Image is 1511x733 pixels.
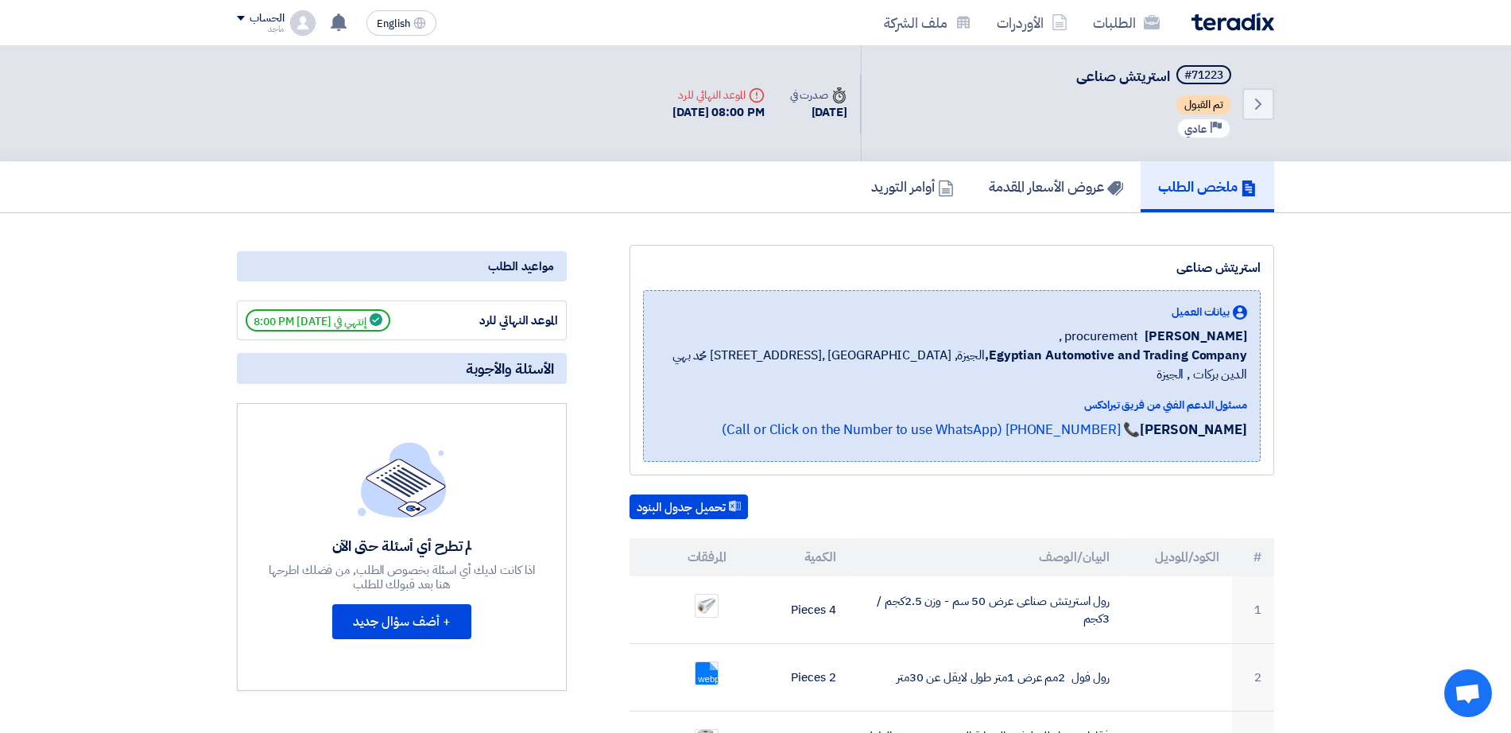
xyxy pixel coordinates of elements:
a: ملف الشركة [871,4,984,41]
b: Egyptian Automotive and Trading Company, [985,346,1247,365]
td: رول فول 2مم عرض 1متر طول لايقل عن 30متر [849,644,1123,712]
img: profile_test.png [290,10,316,36]
h5: استريتش صناعى [1076,65,1234,87]
img: __1756477491021.jpg [695,596,718,616]
td: 4 Pieces [739,576,849,644]
th: الكمية [739,538,849,576]
div: #71223 [1184,70,1223,81]
button: English [366,10,436,36]
td: 2 [1232,644,1274,712]
button: تحميل جدول البنود [630,494,748,520]
span: [PERSON_NAME] [1145,327,1247,346]
strong: [PERSON_NAME] [1140,420,1247,440]
span: بيانات العميل [1172,304,1230,320]
th: البيان/الوصف [849,538,1123,576]
div: [DATE] [790,103,847,122]
div: مواعيد الطلب [237,251,567,281]
div: ماجد [237,25,284,33]
span: الجيزة, [GEOGRAPHIC_DATA] ,[STREET_ADDRESS] محمد بهي الدين بركات , الجيزة [657,346,1247,384]
div: Open chat [1444,669,1492,717]
div: لم تطرح أي أسئلة حتى الآن [267,537,537,555]
th: المرفقات [630,538,739,576]
span: إنتهي في [DATE] 8:00 PM [246,309,390,332]
div: استريتش صناعى [643,258,1261,277]
h5: أوامر التوريد [871,177,954,196]
a: 📞 [PHONE_NUMBER] (Call or Click on the Number to use WhatsApp) [722,420,1140,440]
div: مسئول الدعم الفني من فريق تيرادكس [657,397,1247,413]
h5: ملخص الطلب [1158,177,1257,196]
a: الأوردرات [984,4,1080,41]
a: ملخص الطلب [1141,161,1274,212]
div: اذا كانت لديك أي اسئلة بخصوص الطلب, من فضلك اطرحها هنا بعد قبولك للطلب [267,563,537,591]
img: Teradix logo [1191,13,1274,31]
th: # [1232,538,1274,576]
div: الحساب [250,12,284,25]
span: استريتش صناعى [1076,65,1170,87]
a: عروض الأسعار المقدمة [971,161,1141,212]
span: الأسئلة والأجوبة [466,359,554,378]
span: English [377,18,410,29]
div: [DATE] 08:00 PM [672,103,765,122]
td: 1 [1232,576,1274,644]
span: procurement , [1059,327,1139,346]
div: الموعد النهائي للرد [439,312,558,330]
th: الكود/الموديل [1122,538,1232,576]
span: تم القبول [1176,95,1231,114]
h5: عروض الأسعار المقدمة [989,177,1123,196]
a: الطلبات [1080,4,1172,41]
td: 2 Pieces [739,644,849,712]
img: empty_state_list.svg [358,442,447,517]
a: أوامر التوريد [854,161,971,212]
div: الموعد النهائي للرد [672,87,765,103]
button: + أضف سؤال جديد [332,604,471,639]
td: رول استريتش صناعى عرض 50 سم - وزن 2.5كجم / 3كجم [849,576,1123,644]
span: عادي [1184,122,1207,137]
div: صدرت في [790,87,847,103]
